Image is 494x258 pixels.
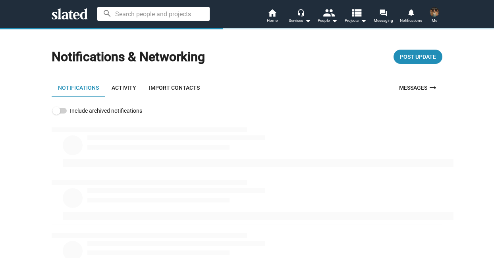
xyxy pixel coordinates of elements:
span: Messaging [374,16,393,25]
mat-icon: home [267,8,277,17]
input: Search people and projects [97,7,210,21]
span: Me [432,16,437,25]
span: Notifications [400,16,422,25]
button: Nelson UrdanetaMe [425,6,444,26]
a: Home [258,8,286,25]
span: Post Update [400,50,436,64]
span: Include archived notifications [70,106,142,116]
button: Services [286,8,314,25]
mat-icon: notifications [407,8,415,16]
button: Projects [342,8,369,25]
mat-icon: arrow_drop_down [359,16,368,25]
button: People [314,8,342,25]
mat-icon: forum [379,9,387,16]
div: Services [289,16,311,25]
h1: Notifications & Networking [52,48,205,65]
img: Nelson Urdaneta [430,7,439,17]
div: People [318,16,338,25]
a: Activity [105,78,143,97]
a: Notifications [52,78,105,97]
mat-icon: arrow_drop_down [303,16,313,25]
mat-icon: arrow_right_alt [428,83,438,92]
mat-icon: people [323,7,334,18]
a: Messaging [369,8,397,25]
mat-icon: arrow_drop_down [330,16,339,25]
a: Notifications [397,8,425,25]
a: Messages [394,78,442,97]
button: Post Update [394,50,442,64]
span: Projects [345,16,367,25]
mat-icon: view_list [351,7,362,18]
mat-icon: headset_mic [297,9,304,16]
span: Home [267,16,278,25]
a: Import Contacts [143,78,206,97]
